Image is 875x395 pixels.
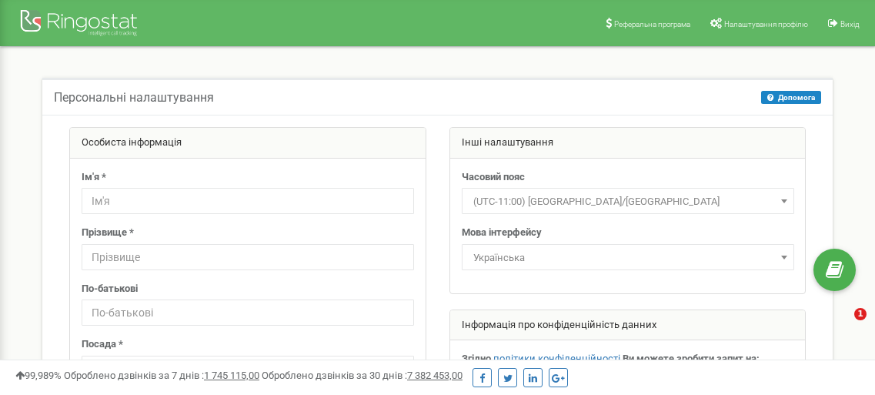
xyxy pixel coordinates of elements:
label: Прізвище * [82,226,134,240]
span: Українська [467,247,789,269]
div: Особиста інформація [70,128,426,159]
input: По-батькові [82,300,414,326]
strong: Згідно [462,353,491,364]
div: Інформація про конфіденційність данних [450,310,806,341]
strong: Ви можете зробити запит на: [623,353,760,364]
a: політики конфіденційності [493,353,620,364]
span: Налаштування профілю [724,20,808,28]
span: Вихід [840,20,860,28]
input: Прізвище [82,244,414,270]
label: По-батькові [82,282,138,296]
label: Часовий пояс [462,170,525,185]
u: 1 745 115,00 [204,370,259,381]
u: 7 382 453,00 [407,370,463,381]
span: (UTC-11:00) Pacific/Midway [467,191,789,213]
button: Допомога [761,91,821,104]
label: Посада * [82,337,123,352]
span: Оброблено дзвінків за 30 днів : [262,370,463,381]
span: Реферальна програма [614,20,690,28]
span: (UTC-11:00) Pacific/Midway [462,188,794,214]
div: Інші налаштування [450,128,806,159]
iframe: Intercom live chat [823,308,860,345]
label: Мова інтерфейсу [462,226,542,240]
label: Ім'я * [82,170,106,185]
span: Українська [462,244,794,270]
span: Оброблено дзвінків за 7 днів : [64,370,259,381]
span: 99,989% [15,370,62,381]
input: Ім'я [82,188,414,214]
span: 1 [854,308,867,320]
input: Посада [82,356,414,382]
h5: Персональні налаштування [54,91,214,105]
